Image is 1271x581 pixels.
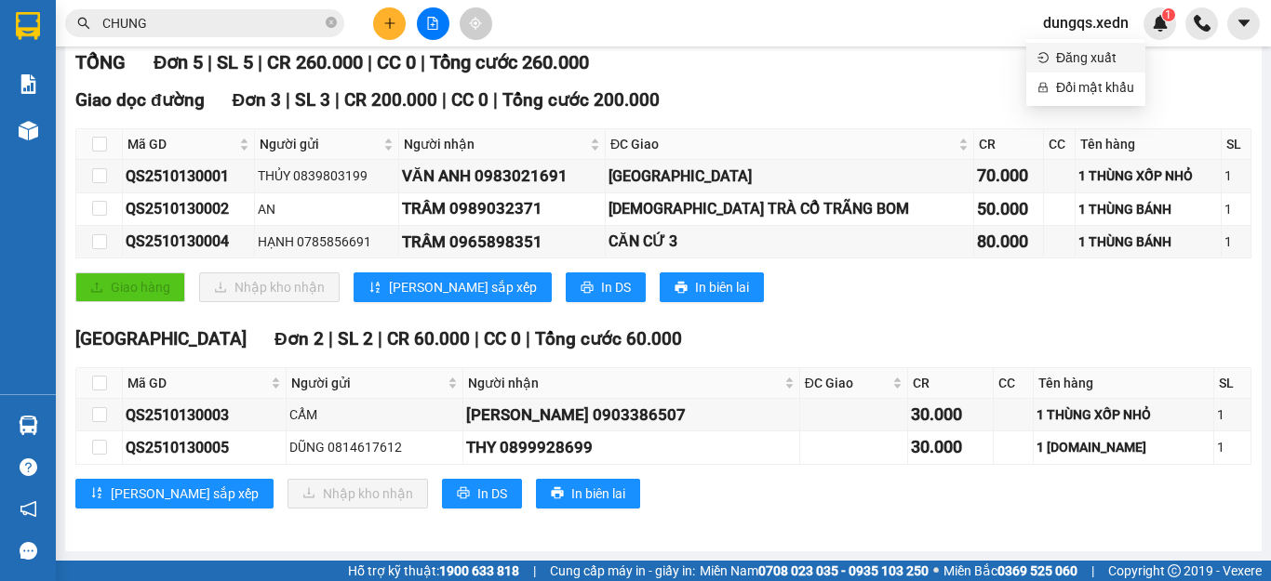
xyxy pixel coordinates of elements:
[609,230,970,253] div: CĂN CỨ 3
[368,281,381,296] span: sort-ascending
[430,51,589,73] span: Tổng cước 260.000
[291,373,444,393] span: Người gửi
[609,165,970,188] div: [GEOGRAPHIC_DATA]
[536,479,640,508] button: printerIn biên lai
[1194,15,1211,32] img: phone-icon
[19,74,38,94] img: solution-icon
[451,89,488,111] span: CC 0
[457,486,470,501] span: printer
[404,134,586,154] span: Người nhận
[475,328,479,350] span: |
[111,483,259,504] span: [PERSON_NAME] sắp xếp
[977,163,1039,189] div: 70.000
[469,17,482,30] span: aim
[805,373,889,393] span: ĐC Giao
[123,193,255,226] td: QS2510130002
[402,230,602,255] div: TRÂM 0965898351
[19,121,38,140] img: warehouse-icon
[484,328,521,350] span: CC 0
[335,89,340,111] span: |
[368,51,372,73] span: |
[994,368,1034,399] th: CC
[1224,165,1248,186] div: 1
[126,165,251,188] div: QS2510130001
[417,7,449,40] button: file-add
[601,277,631,297] span: In DS
[77,17,90,30] span: search
[675,281,688,296] span: printer
[1076,129,1221,160] th: Tên hàng
[378,328,382,350] span: |
[1152,15,1169,32] img: icon-new-feature
[326,15,337,33] span: close-circle
[1224,231,1248,252] div: 1
[493,89,498,111] span: |
[421,51,425,73] span: |
[127,134,235,154] span: Mã GD
[126,197,251,220] div: QS2510130002
[1236,15,1252,32] span: caret-down
[75,479,274,508] button: sort-ascending[PERSON_NAME] sắp xếp
[466,435,796,460] div: THY 0899928699
[1168,564,1181,577] span: copyright
[997,563,1077,578] strong: 0369 525 060
[348,561,519,581] span: Hỗ trợ kỹ thuật:
[383,17,396,30] span: plus
[289,437,460,457] div: DŨNG 0814617612
[114,27,184,114] b: Gửi khách hàng
[402,164,602,189] div: VĂN ANH 0983021691
[566,272,646,302] button: printerIn DS
[1044,129,1077,160] th: CC
[933,567,939,574] span: ⚪️
[502,89,660,111] span: Tổng cước 200.000
[123,431,287,464] td: QS2510130005
[23,120,82,207] b: Xe Đăng Nhân
[466,403,796,428] div: [PERSON_NAME] 0903386507
[1214,368,1251,399] th: SL
[442,89,447,111] span: |
[1162,8,1175,21] sup: 1
[1028,11,1144,34] span: dungqs.xedn
[75,328,247,350] span: [GEOGRAPHIC_DATA]
[126,436,283,459] div: QS2510130005
[295,89,330,111] span: SL 3
[156,71,256,86] b: [DOMAIN_NAME]
[977,196,1039,222] div: 50.000
[389,277,537,297] span: [PERSON_NAME] sắp xếp
[1217,404,1248,425] div: 1
[387,328,470,350] span: CR 60.000
[217,51,253,73] span: SL 5
[911,434,990,460] div: 30.000
[377,51,416,73] span: CC 0
[911,402,990,428] div: 30.000
[609,197,970,220] div: [DEMOGRAPHIC_DATA] TRÀ CỔ TRÃNG BOM
[1227,7,1260,40] button: caret-down
[1037,52,1049,63] span: login
[233,89,282,111] span: Đơn 3
[533,561,536,581] span: |
[354,272,552,302] button: sort-ascending[PERSON_NAME] sắp xếp
[258,231,395,252] div: HẠNH 0785856691
[535,328,682,350] span: Tổng cước 60.000
[974,129,1043,160] th: CR
[477,483,507,504] span: In DS
[468,373,781,393] span: Người nhận
[338,328,373,350] span: SL 2
[442,479,522,508] button: printerIn DS
[20,458,37,476] span: question-circle
[127,373,267,393] span: Mã GD
[1165,8,1171,21] span: 1
[1056,77,1134,98] span: Đổi mật khẩu
[1222,129,1251,160] th: SL
[550,561,695,581] span: Cung cấp máy in - giấy in:
[426,17,439,30] span: file-add
[328,328,333,350] span: |
[1078,231,1217,252] div: 1 THÙNG BÁNH
[75,89,205,111] span: Giao dọc đường
[439,563,519,578] strong: 1900 633 818
[126,403,283,427] div: QS2510130003
[258,51,262,73] span: |
[402,196,602,221] div: TRÂM 0989032371
[977,229,1039,255] div: 80.000
[19,416,38,435] img: warehouse-icon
